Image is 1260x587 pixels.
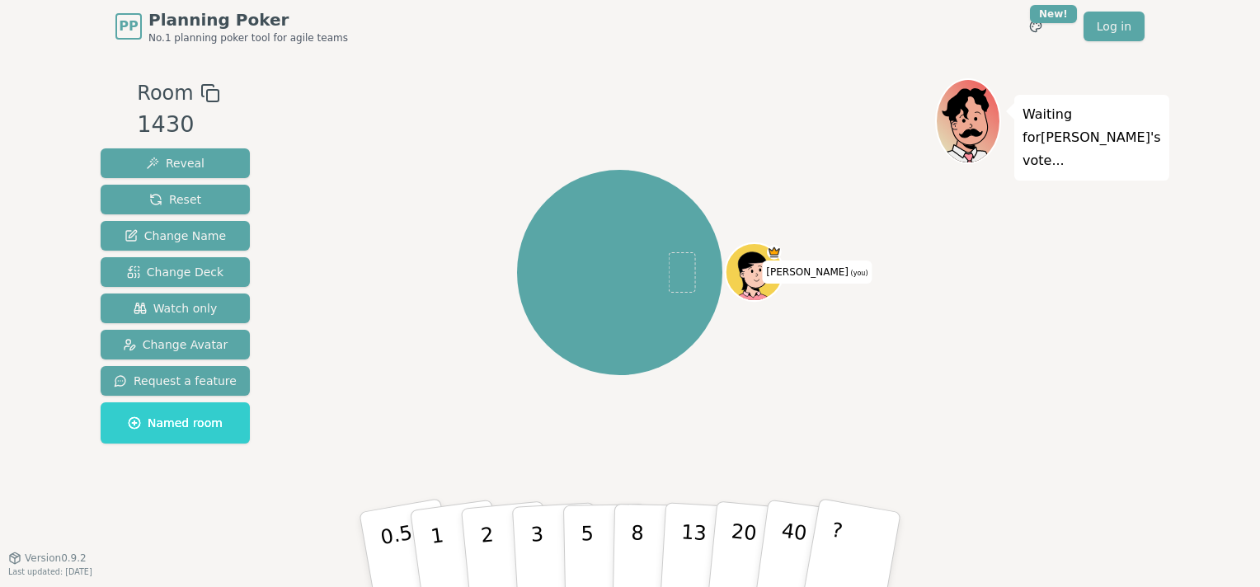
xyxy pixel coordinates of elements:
[148,8,348,31] span: Planning Poker
[119,16,138,36] span: PP
[127,264,223,280] span: Change Deck
[101,221,250,251] button: Change Name
[114,373,237,389] span: Request a feature
[149,191,201,208] span: Reset
[146,155,205,171] span: Reveal
[762,261,872,284] span: Click to change your name
[137,78,193,108] span: Room
[123,336,228,353] span: Change Avatar
[1023,103,1161,172] p: Waiting for [PERSON_NAME] 's vote...
[137,108,219,142] div: 1430
[726,246,781,300] button: Click to change your avatar
[134,300,218,317] span: Watch only
[8,552,87,565] button: Version0.9.2
[1084,12,1145,41] a: Log in
[101,366,250,396] button: Request a feature
[148,31,348,45] span: No.1 planning poker tool for agile teams
[115,8,348,45] a: PPPlanning PokerNo.1 planning poker tool for agile teams
[101,293,250,323] button: Watch only
[767,246,782,261] span: Sravani is the host
[849,270,868,277] span: (you)
[125,228,226,244] span: Change Name
[1021,12,1051,41] button: New!
[101,330,250,359] button: Change Avatar
[101,148,250,178] button: Reveal
[101,402,250,444] button: Named room
[1030,5,1077,23] div: New!
[101,257,250,287] button: Change Deck
[101,185,250,214] button: Reset
[8,567,92,576] span: Last updated: [DATE]
[25,552,87,565] span: Version 0.9.2
[128,415,223,431] span: Named room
